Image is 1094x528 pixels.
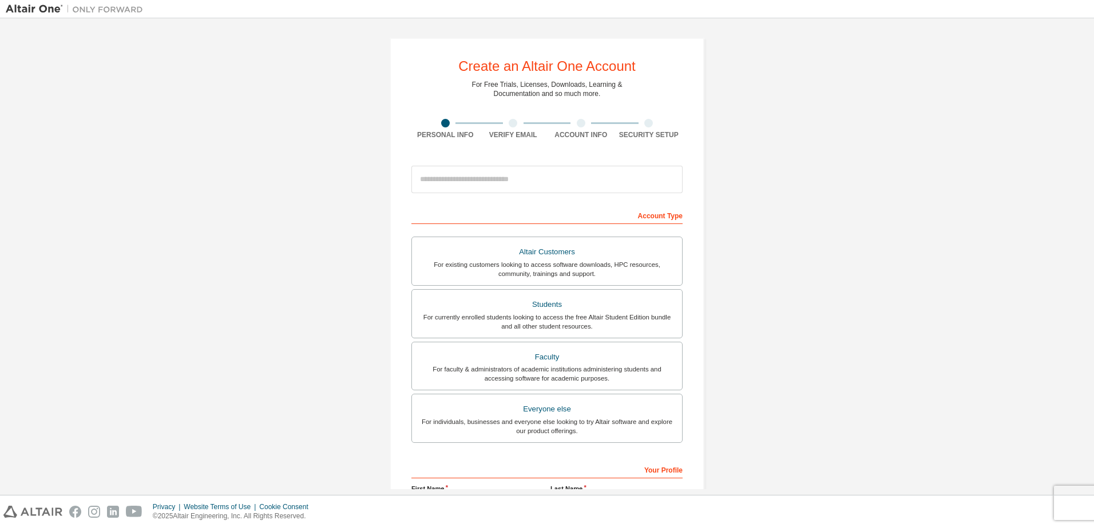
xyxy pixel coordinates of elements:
[419,417,675,435] div: For individuals, businesses and everyone else looking to try Altair software and explore our prod...
[69,506,81,518] img: facebook.svg
[259,502,315,511] div: Cookie Consent
[411,460,683,478] div: Your Profile
[419,365,675,383] div: For faculty & administrators of academic institutions administering students and accessing softwa...
[472,80,623,98] div: For Free Trials, Licenses, Downloads, Learning & Documentation and so much more.
[153,511,315,521] p: © 2025 Altair Engineering, Inc. All Rights Reserved.
[419,297,675,313] div: Students
[615,130,683,139] div: Security Setup
[419,401,675,417] div: Everyone else
[479,130,548,139] div: Verify Email
[550,484,683,493] label: Last Name
[458,59,636,73] div: Create an Altair One Account
[547,130,615,139] div: Account Info
[3,506,62,518] img: altair_logo.svg
[419,244,675,260] div: Altair Customers
[411,484,544,493] label: First Name
[419,349,675,365] div: Faculty
[411,206,683,224] div: Account Type
[126,506,142,518] img: youtube.svg
[419,260,675,278] div: For existing customers looking to access software downloads, HPC resources, community, trainings ...
[107,506,119,518] img: linkedin.svg
[419,313,675,331] div: For currently enrolled students looking to access the free Altair Student Edition bundle and all ...
[88,506,100,518] img: instagram.svg
[6,3,149,15] img: Altair One
[411,130,479,139] div: Personal Info
[184,502,259,511] div: Website Terms of Use
[153,502,184,511] div: Privacy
